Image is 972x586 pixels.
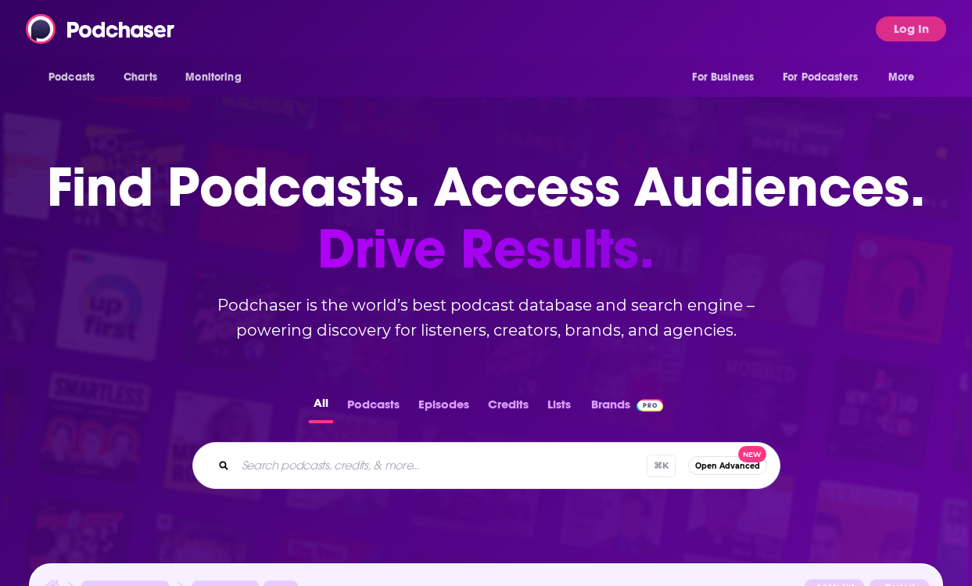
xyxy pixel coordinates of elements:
[591,393,664,423] a: BrandsPodchaser Pro
[174,293,799,343] h2: Podchaser is the world’s best podcast database and search engine – powering discovery for listene...
[124,67,157,88] span: Charts
[688,456,767,475] button: Open AdvancedNew
[38,63,115,92] button: open menu
[877,63,934,92] button: open menu
[695,462,760,470] span: Open Advanced
[876,16,946,41] button: Log In
[414,393,474,423] button: Episodes
[48,67,95,88] span: Podcasts
[343,393,404,423] button: Podcasts
[783,67,858,88] span: For Podcasters
[47,156,925,280] h1: Find Podcasts. Access Audiences.
[174,63,261,92] button: open menu
[47,218,925,280] span: Drive Results.
[647,455,676,477] span: ⌘ K
[637,399,664,412] img: Podchaser Pro
[483,393,533,423] button: Credits
[738,446,766,462] span: New
[235,453,647,478] input: Search podcasts, credits, & more...
[692,67,754,88] span: For Business
[192,442,780,489] div: Search podcasts, credits, & more...
[543,393,576,423] button: Lists
[773,63,881,92] button: open menu
[309,393,333,423] button: All
[185,67,241,88] span: Monitoring
[681,63,773,92] button: open menu
[113,63,167,92] a: Charts
[26,14,176,44] img: Podchaser - Follow, Share and Rate Podcasts
[888,67,915,88] span: More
